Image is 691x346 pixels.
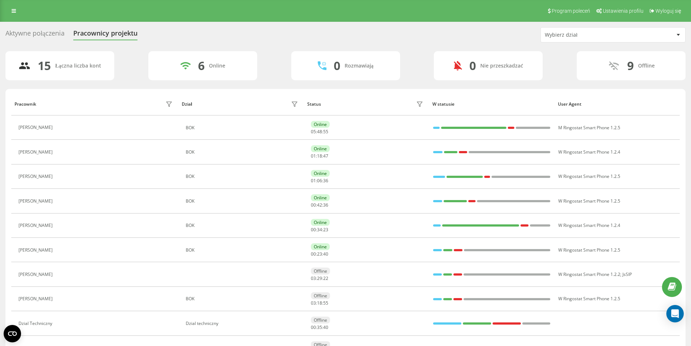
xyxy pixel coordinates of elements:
div: Nie przeszkadzać [480,63,523,69]
div: Dział [182,102,192,107]
div: [PERSON_NAME] [18,174,54,179]
div: : : [311,227,328,232]
div: Online [311,194,330,201]
div: BOK [186,223,300,228]
div: 0 [469,59,476,73]
div: 15 [38,59,51,73]
span: 29 [317,275,322,281]
div: BOK [186,248,300,253]
div: [PERSON_NAME] [18,199,54,204]
button: Open CMP widget [4,325,21,342]
div: User Agent [558,102,676,107]
div: 6 [198,59,205,73]
div: Pracownicy projektu [73,29,137,41]
span: 01 [311,153,316,159]
div: Offline [311,317,330,323]
span: 03 [311,275,316,281]
div: 0 [334,59,340,73]
span: 22 [323,275,328,281]
span: 48 [317,129,322,135]
span: W Ringostat Smart Phone 1.2.2 [558,271,620,277]
span: Program poleceń [552,8,590,14]
span: 00 [311,251,316,257]
span: 40 [323,251,328,257]
span: W Ringostat Smart Phone 1.2.5 [558,198,620,204]
span: 34 [317,227,322,233]
span: 55 [323,300,328,306]
div: 9 [627,59,634,73]
div: W statusie [432,102,551,107]
span: 36 [323,202,328,208]
div: [PERSON_NAME] [18,272,54,277]
div: BOK [186,150,300,155]
div: Offline [638,63,655,69]
div: Open Intercom Messenger [666,305,684,322]
div: Offline [311,292,330,299]
div: Online [311,243,330,250]
div: Online [311,121,330,128]
span: 47 [323,153,328,159]
div: Aktywne połączenia [5,29,65,41]
span: 06 [317,178,322,184]
div: Rozmawiają [345,63,374,69]
div: Online [311,145,330,152]
span: 35 [317,324,322,330]
div: : : [311,203,328,208]
div: : : [311,276,328,281]
div: BOK [186,296,300,301]
div: Pracownik [15,102,36,107]
div: : : [311,178,328,183]
div: Online [311,170,330,177]
span: 05 [311,129,316,135]
div: : : [311,154,328,159]
div: Online [209,63,225,69]
div: : : [311,325,328,330]
span: Wyloguj się [655,8,681,14]
span: 00 [311,227,316,233]
div: [PERSON_NAME] [18,125,54,130]
div: Wybierz dział [545,32,632,38]
span: 03 [311,300,316,306]
span: W Ringostat Smart Phone 1.2.4 [558,149,620,155]
div: [PERSON_NAME] [18,150,54,155]
div: [PERSON_NAME] [18,248,54,253]
div: : : [311,129,328,134]
div: Dzial Techniczny [18,321,54,326]
div: Dzial techniczny [186,321,300,326]
span: JsSIP [622,271,632,277]
span: W Ringostat Smart Phone 1.2.5 [558,173,620,179]
span: 42 [317,202,322,208]
div: Status [307,102,321,107]
span: 18 [317,300,322,306]
span: 23 [317,251,322,257]
div: Online [311,219,330,226]
div: : : [311,301,328,306]
div: BOK [186,199,300,204]
div: : : [311,252,328,257]
div: [PERSON_NAME] [18,296,54,301]
span: 36 [323,178,328,184]
div: BOK [186,125,300,130]
span: 18 [317,153,322,159]
div: [PERSON_NAME] [18,223,54,228]
span: Ustawienia profilu [603,8,643,14]
div: BOK [186,174,300,179]
span: 23 [323,227,328,233]
div: Łączna liczba kont [55,63,101,69]
span: M Ringostat Smart Phone 1.2.5 [558,125,620,131]
div: Offline [311,268,330,274]
span: W Ringostat Smart Phone 1.2.5 [558,296,620,302]
span: 55 [323,129,328,135]
span: 40 [323,324,328,330]
span: 00 [311,324,316,330]
span: 00 [311,202,316,208]
span: 01 [311,178,316,184]
span: W Ringostat Smart Phone 1.2.4 [558,222,620,228]
span: W Ringostat Smart Phone 1.2.5 [558,247,620,253]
